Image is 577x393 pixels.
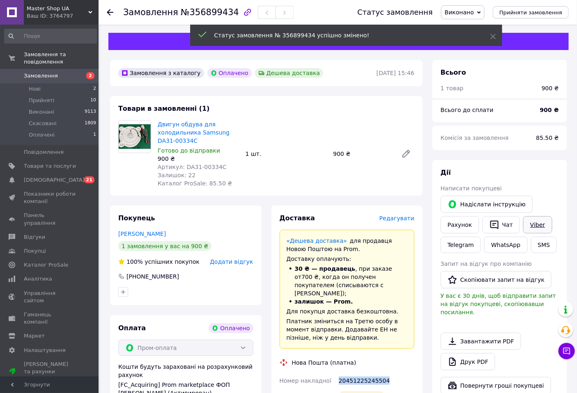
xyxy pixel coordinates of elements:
[158,147,220,154] span: Готово до відправки
[295,298,353,305] span: залишок — Prom.
[24,311,76,326] span: Гаманець компанії
[158,164,227,170] span: Артикул: DA31-00334C
[280,377,332,384] span: Номер накладної
[280,214,315,222] span: Доставка
[84,176,94,183] span: 21
[158,121,230,144] a: Двигун обдува для холодильника Samsung DA31-00334C
[24,51,99,66] span: Замовлення та повідомлення
[441,69,466,76] span: Всього
[441,196,533,213] button: Надіслати інструкцію
[499,9,562,16] span: Прийняти замовлення
[441,353,495,370] a: Друк PDF
[93,85,96,93] span: 2
[398,146,414,162] a: Редагувати
[337,373,416,388] div: 20451225245504
[118,258,200,266] div: успішних покупок
[158,155,239,163] div: 900 ₴
[441,237,481,253] a: Telegram
[118,68,204,78] div: Замовлення з каталогу
[158,172,195,178] span: Залишок: 22
[24,190,76,205] span: Показники роботи компанії
[29,97,54,104] span: Прийняті
[287,238,347,244] a: «Дешева доставка»
[24,347,66,354] span: Налаштування
[158,180,232,187] span: Каталог ProSale: 85.50 ₴
[24,72,58,80] span: Замовлення
[24,176,85,184] span: [DEMOGRAPHIC_DATA]
[441,185,502,192] span: Написати покупцеві
[24,212,76,226] span: Панель управління
[290,359,359,367] div: Нова Пошта (платна)
[118,231,166,237] a: [PERSON_NAME]
[29,131,55,139] span: Оплачені
[24,290,76,304] span: Управління сайтом
[24,149,64,156] span: Повідомлення
[441,85,464,91] span: 1 товар
[255,68,323,78] div: Дешева доставка
[85,120,96,127] span: 1809
[493,6,569,18] button: Прийняти замовлення
[29,120,57,127] span: Скасовані
[27,12,99,20] div: Ваш ID: 3764797
[24,261,68,269] span: Каталог ProSale
[287,307,408,315] div: Для покупця доставка безкоштовна.
[207,68,252,78] div: Оплачено
[181,7,239,17] span: №356899434
[24,162,76,170] span: Товари та послуги
[24,247,46,255] span: Покупці
[118,214,155,222] span: Покупець
[531,237,557,253] button: SMS
[27,5,88,12] span: Master Shop UA
[441,292,556,315] span: У вас є 30 днів, щоб відправити запит на відгук покупцеві, скопіювавши посилання.
[118,105,210,112] span: Товари в замовленні (1)
[330,148,395,160] div: 900 ₴
[287,317,408,342] div: Платник зміниться на Третю особу в момент відправки. Додавайте ЕН не пізніше, ніж у день відправки.
[536,135,559,141] span: 85.50 ₴
[540,107,559,113] b: 900 ₴
[357,8,433,16] div: Статус замовлення
[441,333,521,350] a: Завантажити PDF
[484,237,527,253] a: WhatsApp
[29,108,54,116] span: Виконані
[24,275,52,283] span: Аналітика
[126,272,180,281] div: [PHONE_NUMBER]
[119,124,151,149] img: Двигун обдува для холодильника Samsung DA31-00334C
[24,233,45,241] span: Відгуки
[4,29,97,43] input: Пошук
[287,255,408,263] div: Доставку оплачують:
[523,216,552,233] a: Viber
[483,216,520,233] button: Чат
[441,260,532,267] span: Запит на відгук про компанію
[379,215,414,222] span: Редагувати
[287,265,408,297] li: , при заказе от 700 ₴ , когда он получен покупателем (списываются с [PERSON_NAME]);
[126,258,143,265] span: 100%
[209,323,253,333] div: Оплачено
[441,107,494,113] span: Всього до сплати
[210,258,253,265] span: Додати відгук
[441,216,479,233] button: Рахунок
[559,343,575,359] button: Чат з покупцем
[93,131,96,139] span: 1
[118,324,146,332] span: Оплата
[24,332,45,340] span: Маркет
[242,148,330,160] div: 1 шт.
[214,31,470,39] div: Статус замовлення № 356899434 успішно змінено!
[118,241,211,251] div: 1 замовлення у вас на 900 ₴
[441,169,451,176] span: Дії
[24,361,76,383] span: [PERSON_NAME] та рахунки
[441,135,509,141] span: Комісія за замовлення
[29,85,41,93] span: Нові
[90,97,96,104] span: 10
[441,271,552,288] button: Скопіювати запит на відгук
[295,265,356,272] span: 30 ₴ — продавець
[86,72,94,79] span: 2
[445,9,474,16] span: Виконано
[542,84,559,92] div: 900 ₴
[377,70,414,76] time: [DATE] 15:46
[107,8,113,16] div: Повернутися назад
[85,108,96,116] span: 9113
[24,375,76,383] div: Prom топ
[123,7,178,17] span: Замовлення
[287,237,408,253] div: для продавця Новою Поштою на Prom.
